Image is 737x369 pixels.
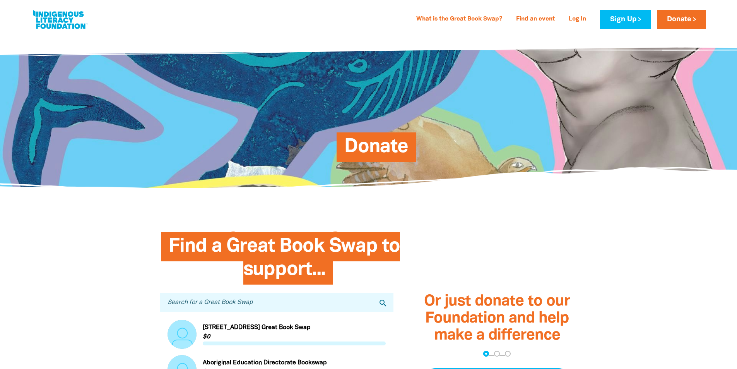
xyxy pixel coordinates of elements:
button: Navigate to step 1 of 3 to enter your donation amount [483,351,489,357]
span: Donate [344,138,408,162]
a: Donate [657,10,706,29]
i: search [378,299,388,308]
button: Navigate to step 3 of 3 to enter your payment details [505,351,511,357]
span: Find a Great Book Swap to support... [169,238,400,285]
a: Find an event [511,13,559,26]
span: Or just donate to our Foundation and help make a difference [424,294,570,343]
button: Navigate to step 2 of 3 to enter your details [494,351,500,357]
a: Sign Up [600,10,651,29]
a: Log In [564,13,591,26]
a: What is the Great Book Swap? [412,13,507,26]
